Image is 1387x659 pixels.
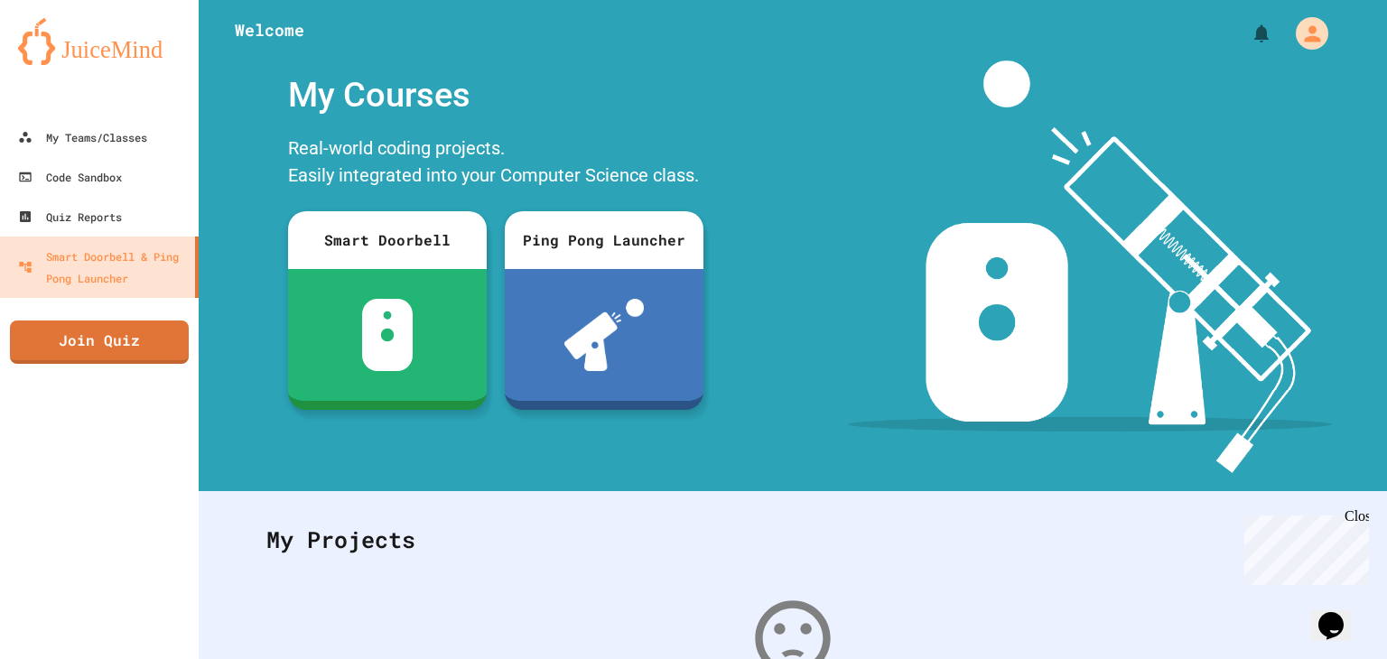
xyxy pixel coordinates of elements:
[1217,18,1277,49] div: My Notifications
[1311,587,1369,641] iframe: chat widget
[848,60,1332,473] img: banner-image-my-projects.png
[18,126,147,148] div: My Teams/Classes
[1237,508,1369,585] iframe: chat widget
[279,130,712,198] div: Real-world coding projects. Easily integrated into your Computer Science class.
[10,320,189,364] a: Join Quiz
[279,60,712,130] div: My Courses
[18,206,122,227] div: Quiz Reports
[1277,13,1333,54] div: My Account
[564,299,645,371] img: ppl-with-ball.png
[18,246,188,289] div: Smart Doorbell & Ping Pong Launcher
[18,18,181,65] img: logo-orange.svg
[362,299,414,371] img: sdb-white.svg
[288,211,487,269] div: Smart Doorbell
[248,505,1337,575] div: My Projects
[7,7,125,115] div: Chat with us now!Close
[18,166,122,188] div: Code Sandbox
[505,211,703,269] div: Ping Pong Launcher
